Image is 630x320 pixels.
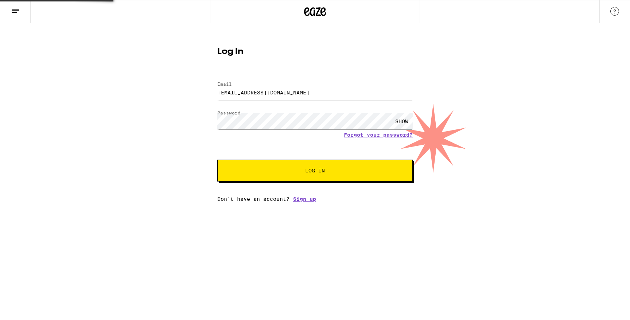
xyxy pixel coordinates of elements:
div: SHOW [391,113,413,129]
div: Don't have an account? [217,196,413,202]
a: Sign up [293,196,316,202]
input: Email [217,84,413,101]
button: Log In [217,160,413,182]
span: Hi. Need any help? [4,5,52,11]
label: Password [217,110,241,115]
span: Log In [305,168,325,173]
h1: Log In [217,47,413,56]
a: Forgot your password? [344,132,413,138]
label: Email [217,82,232,86]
